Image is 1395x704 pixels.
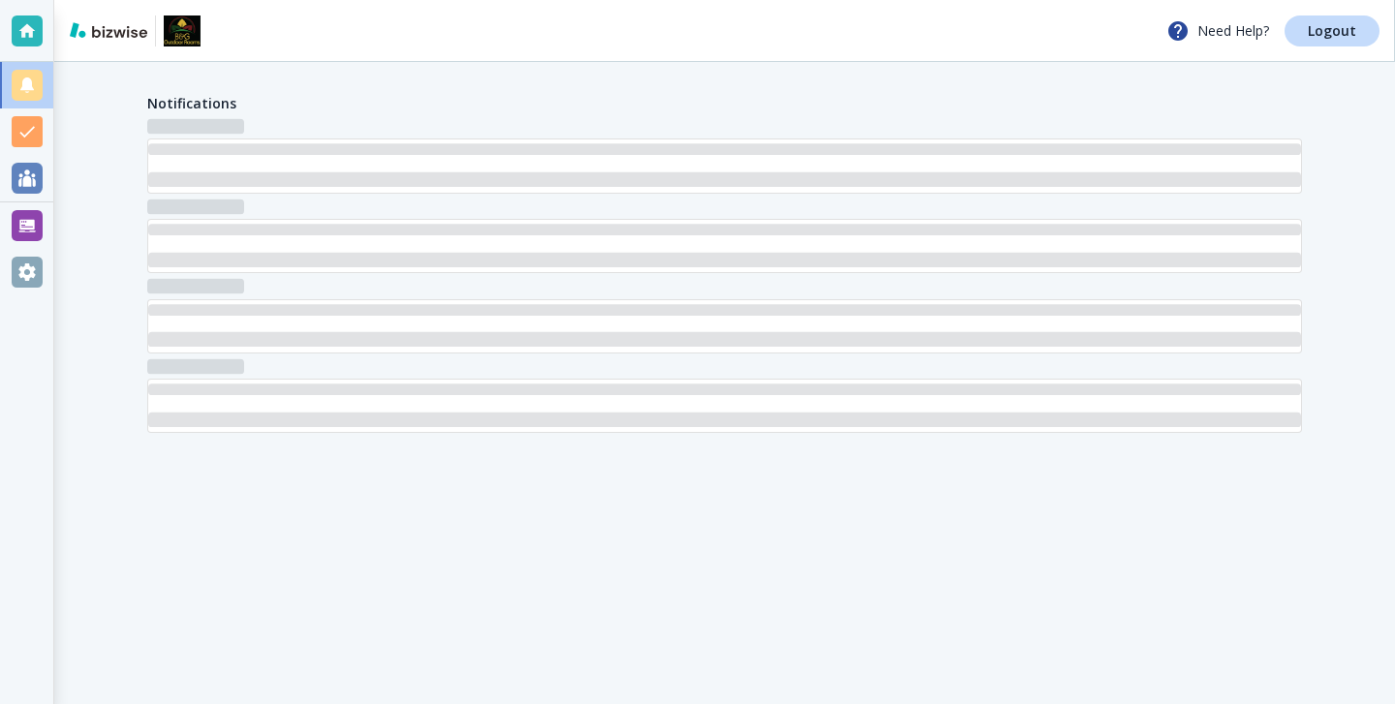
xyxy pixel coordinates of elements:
img: B & G Landscape & Outdoor Rooms LLC [164,15,201,46]
p: Logout [1308,24,1356,38]
h4: Notifications [147,93,236,113]
p: Need Help? [1166,19,1269,43]
a: Logout [1285,15,1379,46]
img: bizwise [70,22,147,38]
